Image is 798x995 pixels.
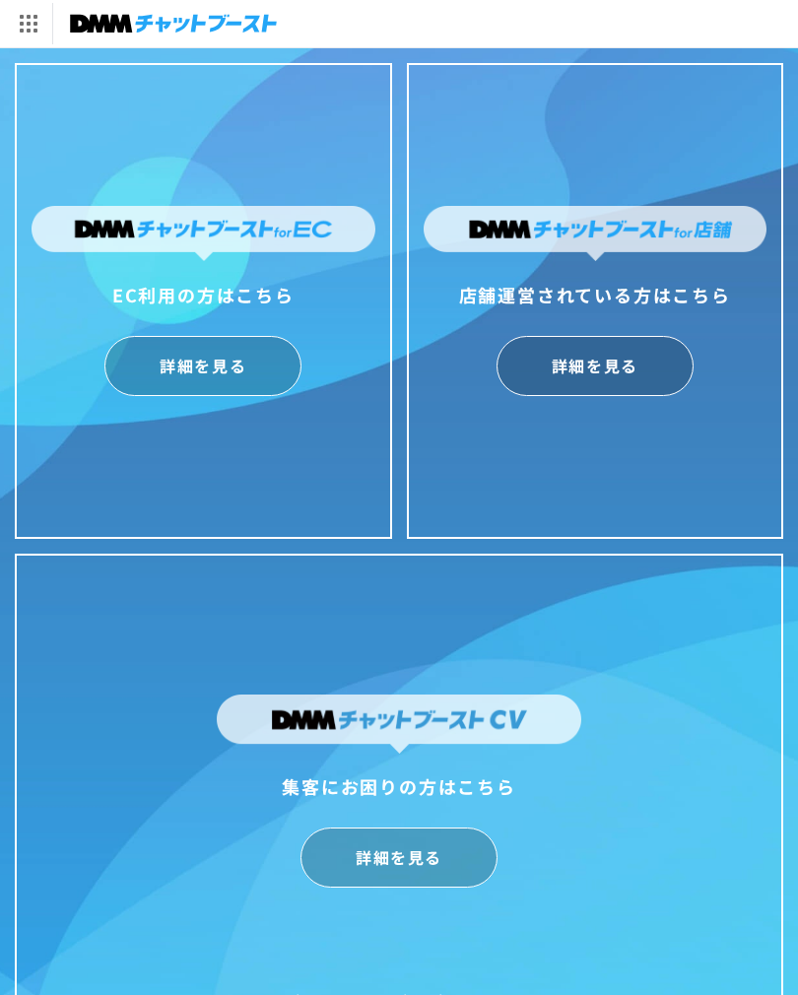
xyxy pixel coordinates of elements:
a: 詳細を見る [497,336,694,396]
img: DMMチャットブーストCV [217,695,581,754]
img: DMMチャットブーストforEC [32,206,375,262]
img: チャットブースト [70,10,277,37]
img: DMMチャットブーストfor店舗 [424,206,767,262]
div: EC利用の方はこちら [32,279,375,310]
img: サービス [3,3,52,44]
div: 店舗運営されている方はこちら [424,279,767,310]
div: 集客にお困りの方はこちら [217,770,581,802]
a: 詳細を見る [300,828,498,888]
a: 詳細を見る [104,336,301,396]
